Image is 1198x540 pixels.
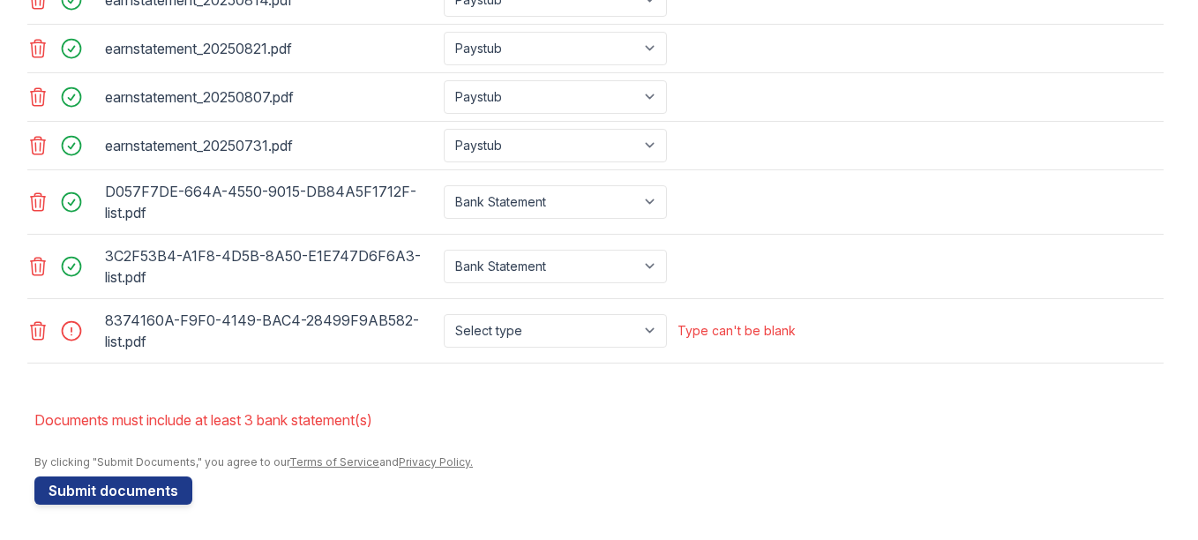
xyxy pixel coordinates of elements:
a: Privacy Policy. [399,455,473,469]
div: earnstatement_20250821.pdf [105,34,437,63]
div: earnstatement_20250807.pdf [105,83,437,111]
div: By clicking "Submit Documents," you agree to our and [34,455,1164,469]
div: 8374160A-F9F0-4149-BAC4-28499F9AB582-list.pdf [105,306,437,356]
button: Submit documents [34,476,192,505]
li: Documents must include at least 3 bank statement(s) [34,402,1164,438]
a: Terms of Service [289,455,379,469]
div: Type can't be blank [678,322,796,340]
div: 3C2F53B4-A1F8-4D5B-8A50-E1E747D6F6A3-list.pdf [105,242,437,291]
div: D057F7DE-664A-4550-9015-DB84A5F1712F-list.pdf [105,177,437,227]
div: earnstatement_20250731.pdf [105,131,437,160]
